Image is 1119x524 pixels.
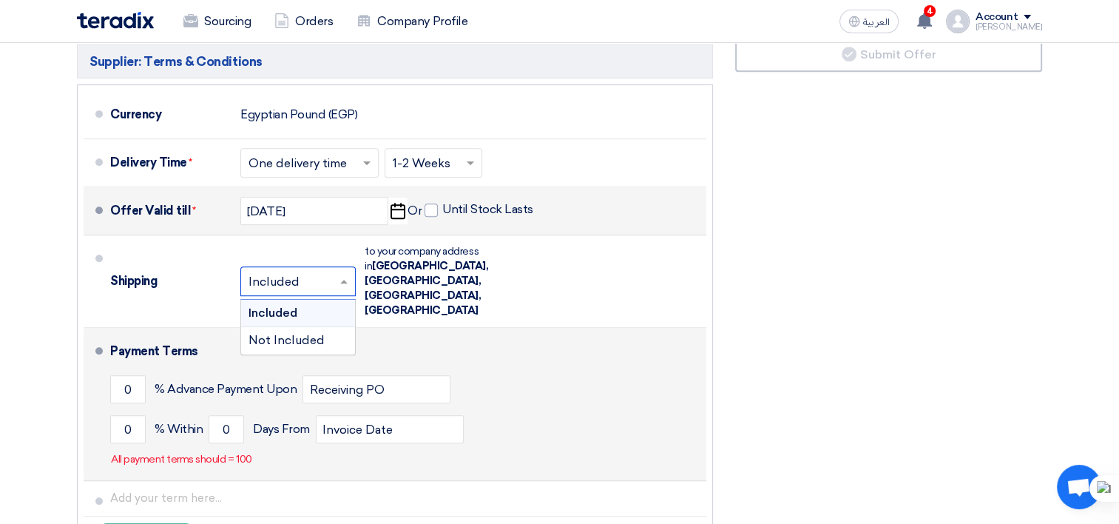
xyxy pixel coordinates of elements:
[209,415,244,443] input: payment-term-2
[110,415,146,443] input: payment-term-2
[976,11,1018,24] div: Account
[172,5,263,38] a: Sourcing
[240,197,388,225] input: yyyy-mm-dd
[110,145,229,181] div: Delivery Time
[1057,465,1101,509] a: Open chat
[316,415,464,443] input: payment-term-2
[345,5,479,38] a: Company Profile
[924,5,936,17] span: 4
[110,193,229,229] div: Offer Valid till
[110,334,689,369] div: Payment Terms
[408,204,422,218] span: Or
[839,10,899,33] button: العربية
[249,333,325,347] span: Not Included
[240,101,357,129] div: Egyptian Pound (EGP)
[863,17,890,27] span: العربية
[110,97,229,132] div: Currency
[976,23,1042,31] div: [PERSON_NAME]
[249,306,297,320] span: Included
[77,12,154,29] img: Teradix logo
[735,36,1042,72] button: Submit Offer
[425,202,533,217] label: Until Stock Lasts
[110,484,700,512] input: Add your term here...
[946,10,970,33] img: profile_test.png
[302,375,450,403] input: payment-term-2
[253,422,310,437] span: Days From
[263,5,345,38] a: Orders
[110,263,229,299] div: Shipping
[155,422,203,437] span: % Within
[365,260,488,317] span: [GEOGRAPHIC_DATA], [GEOGRAPHIC_DATA], [GEOGRAPHIC_DATA], [GEOGRAPHIC_DATA]
[111,452,252,467] p: All payment terms should = 100
[110,375,146,403] input: payment-term-1
[365,244,527,318] div: to your company address in
[77,44,713,78] h5: Supplier: Terms & Conditions
[155,382,297,397] span: % Advance Payment Upon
